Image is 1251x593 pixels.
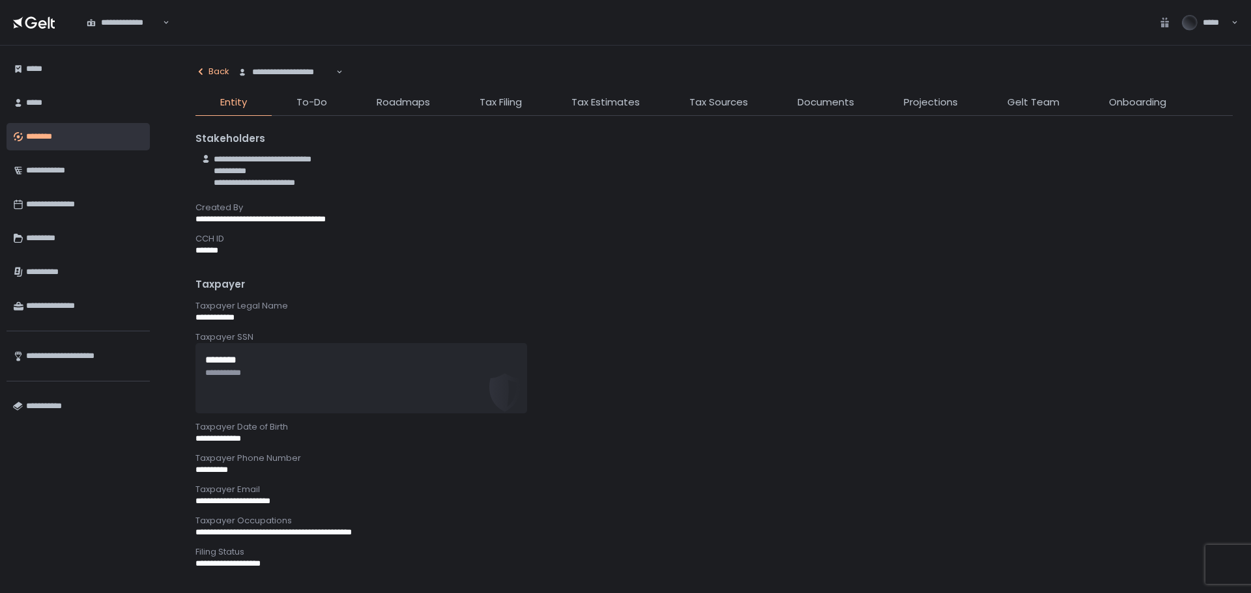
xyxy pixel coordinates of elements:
span: Tax Estimates [571,95,640,110]
div: Taxpayer Date of Birth [195,421,1233,433]
div: Filing Status [195,546,1233,558]
span: Gelt Team [1007,95,1059,110]
div: Taxpayer [195,277,1233,292]
span: Entity [220,95,247,110]
div: Created By [195,202,1233,214]
span: To-Do [296,95,327,110]
span: Onboarding [1109,95,1166,110]
input: Search for option [161,16,162,29]
span: Documents [798,95,854,110]
span: Projections [904,95,958,110]
div: Search for option [229,59,343,86]
span: Roadmaps [377,95,430,110]
input: Search for option [334,66,335,79]
div: Taxpayer Phone Number [195,452,1233,464]
div: Mailing Address [195,577,1233,589]
div: Taxpayer Occupations [195,515,1233,527]
div: Taxpayer SSN [195,331,1233,343]
span: Tax Filing [480,95,522,110]
button: Back [195,59,229,85]
div: Search for option [78,9,169,36]
div: Stakeholders [195,131,1233,146]
span: Tax Sources [689,95,748,110]
div: Taxpayer Legal Name [195,300,1233,312]
div: Back [195,66,229,77]
div: Taxpayer Email [195,484,1233,495]
div: CCH ID [195,233,1233,245]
